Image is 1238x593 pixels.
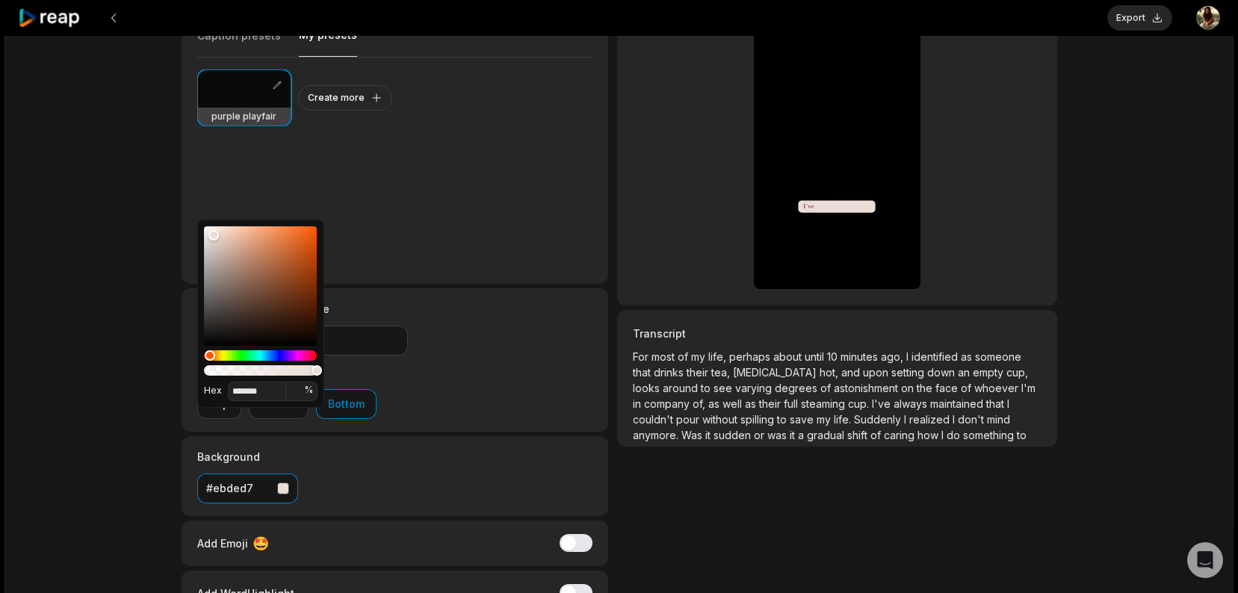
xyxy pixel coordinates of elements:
div: Alpha [204,365,317,376]
span: a [798,429,807,441]
h3: purple playfair [211,111,276,122]
button: Create more [298,85,392,111]
span: most [652,350,678,363]
span: or [754,429,767,441]
span: For [633,350,652,363]
span: of [870,429,884,441]
h3: Transcript [633,326,1041,341]
span: ago, [881,350,906,363]
span: maintained [930,397,986,410]
span: I [941,429,947,441]
span: of [678,350,691,363]
span: I [906,350,912,363]
span: to [701,382,714,394]
span: my [817,413,834,426]
span: % [305,384,313,396]
span: see [714,382,735,394]
span: as [961,350,975,363]
span: steaming [801,397,848,410]
span: something [963,429,1017,441]
span: and [841,366,863,379]
span: Suddenly [854,413,904,426]
span: I [953,413,958,426]
span: as [745,397,759,410]
span: how [917,429,941,441]
span: life, [708,350,729,363]
span: whoever [974,382,1021,394]
span: 🤩 [253,533,269,553]
span: hot, [820,366,841,379]
span: on [901,382,917,394]
span: 10 [827,350,841,363]
span: mind [987,413,1010,426]
span: [MEDICAL_DATA] [733,366,820,379]
span: setting [891,366,927,379]
span: until [805,350,827,363]
span: their [759,397,784,410]
span: without [702,413,740,426]
div: Open Intercom Messenger [1187,542,1223,578]
button: #ebded7 [197,474,298,503]
span: to [777,413,790,426]
span: minutes [841,350,881,363]
span: sudden [714,429,754,441]
span: that [986,397,1007,410]
button: Caption presets [197,28,281,57]
span: company [644,397,693,410]
span: down [927,366,958,379]
span: I [904,413,909,426]
span: cup, [1006,366,1028,379]
span: empty [973,366,1006,379]
span: full [784,397,801,410]
span: about [773,350,805,363]
span: gradual [807,429,847,441]
span: varying [735,382,775,394]
span: realized [909,413,953,426]
span: I [1007,397,1009,410]
span: in [633,397,644,410]
div: Hue [204,350,317,361]
span: Add Emoji [197,535,248,551]
span: was [767,429,790,441]
span: pour [676,413,702,426]
span: someone [975,350,1021,363]
span: I'm [1021,382,1036,394]
span: my [691,350,708,363]
span: Hex [204,385,222,396]
span: perhaps [729,350,773,363]
span: save [790,413,817,426]
button: Bottom [316,389,377,419]
span: around [663,382,701,394]
span: I've [872,397,894,410]
span: the [917,382,935,394]
span: caring [884,429,917,441]
span: astonishment [834,382,901,394]
span: cup. [848,397,872,410]
span: of, [693,397,708,410]
span: their [687,366,711,379]
span: it [790,429,798,441]
span: Was [681,429,705,441]
button: Export [1107,5,1172,31]
div: Color [204,226,317,346]
span: tea, [711,366,733,379]
span: couldn't [633,413,676,426]
span: as [708,397,722,410]
label: Background [197,449,298,465]
span: anymore. [633,429,681,441]
span: that [633,366,654,379]
span: I've [804,202,815,211]
span: an [958,366,973,379]
span: always [894,397,930,410]
span: well [722,397,745,410]
span: don't [958,413,987,426]
span: spilling [740,413,777,426]
label: Size [307,301,408,317]
button: My presets [299,28,357,57]
span: it [705,429,714,441]
span: degrees [775,382,820,394]
span: life. [834,413,854,426]
span: upon [863,366,891,379]
span: of [961,382,974,394]
span: looks [633,382,663,394]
